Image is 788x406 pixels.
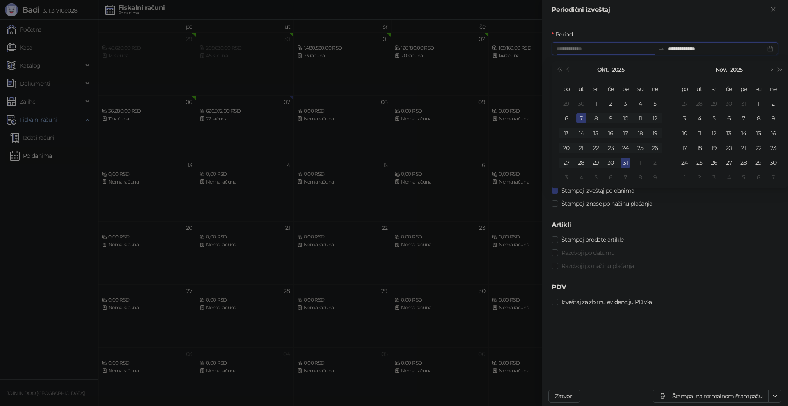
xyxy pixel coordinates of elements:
label: Period [552,30,577,39]
div: 18 [694,143,704,153]
div: 27 [680,99,689,109]
td: 2025-11-06 [603,170,618,185]
td: 2025-11-10 [677,126,692,141]
th: su [633,82,648,96]
div: 8 [754,113,763,123]
td: 2025-11-29 [751,155,766,170]
div: 4 [694,113,704,123]
div: 21 [576,143,586,153]
th: ne [648,82,662,96]
td: 2025-11-12 [707,126,722,141]
div: 5 [591,172,601,182]
div: 1 [635,158,645,168]
div: 20 [561,143,571,153]
span: Štampaj iznose po načinu plaćanja [558,199,655,208]
div: 29 [709,99,719,109]
div: 29 [561,99,571,109]
div: 29 [591,158,601,168]
div: 2 [606,99,616,109]
td: 2025-11-18 [692,141,707,155]
td: 2025-10-19 [648,126,662,141]
div: 5 [739,172,749,182]
td: 2025-11-11 [692,126,707,141]
div: 21 [739,143,749,153]
button: Izaberi mesec [597,61,608,78]
td: 2025-11-06 [722,111,736,126]
div: 7 [739,113,749,123]
div: 30 [724,99,734,109]
div: 16 [768,128,778,138]
td: 2025-11-19 [707,141,722,155]
div: 3 [680,113,689,123]
td: 2025-10-18 [633,126,648,141]
div: 7 [621,172,630,182]
td: 2025-11-05 [589,170,603,185]
div: 24 [680,158,689,168]
div: 1 [591,99,601,109]
button: Prethodna godina (Control + left) [555,61,564,78]
td: 2025-10-30 [603,155,618,170]
td: 2025-10-20 [559,141,574,155]
td: 2025-12-02 [692,170,707,185]
td: 2025-10-22 [589,141,603,155]
span: Razdvoji po načinu plaćanja [558,261,637,270]
td: 2025-11-05 [707,111,722,126]
div: 13 [724,128,734,138]
div: 9 [768,113,778,123]
td: 2025-10-31 [736,96,751,111]
h5: PDV [552,282,778,292]
div: 26 [709,158,719,168]
td: 2025-10-25 [633,141,648,155]
div: 23 [606,143,616,153]
div: 6 [561,113,571,123]
td: 2025-10-13 [559,126,574,141]
div: 24 [621,143,630,153]
span: Izveštaj za zbirnu evidenciju PDV-a [558,297,655,306]
td: 2025-10-26 [648,141,662,155]
th: ut [574,82,589,96]
div: 19 [650,128,660,138]
div: 20 [724,143,734,153]
td: 2025-10-02 [603,96,618,111]
div: 15 [754,128,763,138]
button: Izaberi godinu [730,61,742,78]
span: Štampaj prodate artikle [558,235,627,244]
div: 17 [680,143,689,153]
div: 6 [724,113,734,123]
th: ne [766,82,781,96]
button: Sledeća godina (Control + right) [776,61,785,78]
td: 2025-11-25 [692,155,707,170]
div: 23 [768,143,778,153]
div: 12 [650,113,660,123]
button: Sledeći mesec (PageDown) [766,61,775,78]
td: 2025-11-08 [633,170,648,185]
span: swap-right [658,45,664,52]
td: 2025-10-14 [574,126,589,141]
td: 2025-10-23 [603,141,618,155]
div: 9 [606,113,616,123]
div: 31 [739,99,749,109]
button: Prethodni mesec (PageUp) [564,61,573,78]
td: 2025-11-09 [648,170,662,185]
td: 2025-11-27 [722,155,736,170]
div: 31 [621,158,630,168]
th: pe [618,82,633,96]
th: če [603,82,618,96]
td: 2025-11-03 [677,111,692,126]
th: če [722,82,736,96]
td: 2025-10-31 [618,155,633,170]
div: 25 [635,143,645,153]
div: 4 [576,172,586,182]
div: 27 [724,158,734,168]
td: 2025-11-26 [707,155,722,170]
div: 26 [650,143,660,153]
div: 16 [606,128,616,138]
td: 2025-12-06 [751,170,766,185]
div: 19 [709,143,719,153]
td: 2025-10-16 [603,126,618,141]
div: Periodični izveštaj [552,5,768,15]
td: 2025-10-30 [722,96,736,111]
td: 2025-10-24 [618,141,633,155]
td: 2025-12-03 [707,170,722,185]
div: 3 [561,172,571,182]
